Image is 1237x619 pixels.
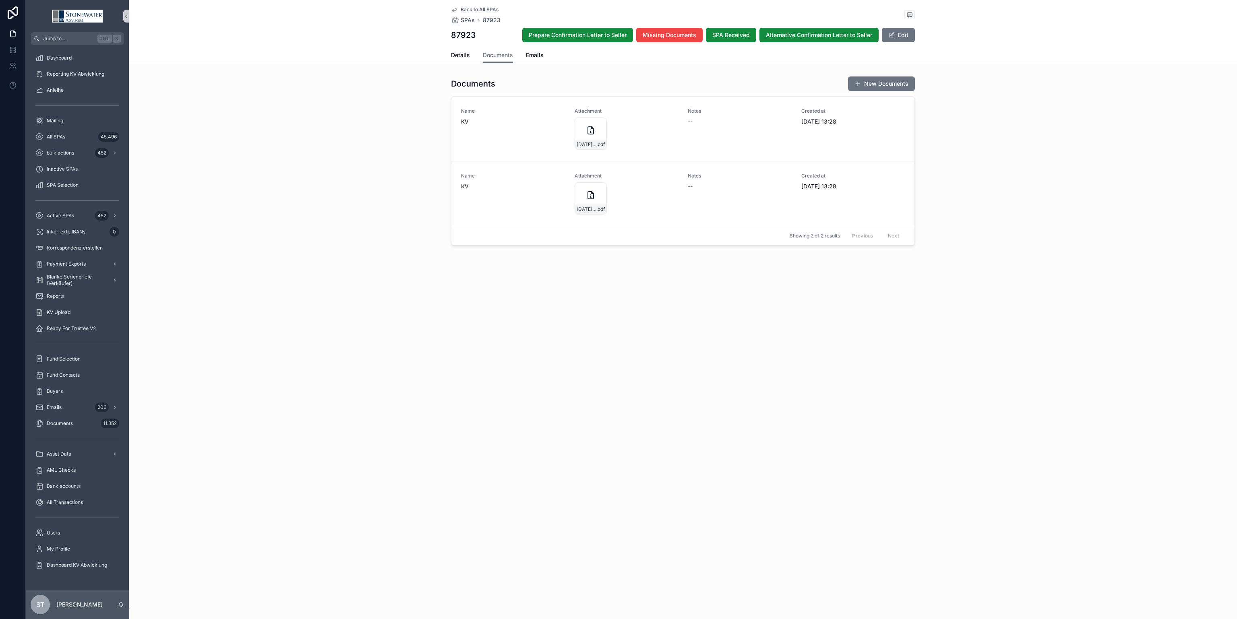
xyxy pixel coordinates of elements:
[47,87,64,93] span: Anleihe
[575,108,678,114] span: Attachment
[31,257,124,271] a: Payment Exports
[47,420,73,427] span: Documents
[31,162,124,176] a: Inactive SPAs
[483,48,513,63] a: Documents
[31,495,124,510] a: All Transactions
[110,227,119,237] div: 0
[95,402,109,412] div: 206
[47,309,70,316] span: KV Upload
[31,51,124,65] a: Dashboard
[26,45,129,583] div: scrollable content
[451,6,499,13] a: Back to All SPAs
[706,28,756,42] button: SPA Received
[451,78,495,89] h1: Documents
[636,28,703,42] button: Missing Documents
[31,178,124,192] a: SPA Selection
[461,182,565,190] span: KV
[801,182,905,190] span: [DATE] 13:28
[47,483,81,489] span: Bank accounts
[461,173,565,179] span: Name
[483,16,501,24] span: 87923
[801,118,905,126] span: [DATE] 13:28
[790,233,840,239] span: Showing 2 of 2 results
[52,10,103,23] img: App logo
[47,499,83,506] span: All Transactions
[31,400,124,415] a: Emails206
[47,356,81,362] span: Fund Selection
[712,31,750,39] span: SPA Received
[483,51,513,59] span: Documents
[114,35,120,42] span: K
[47,467,76,473] span: AML Checks
[47,261,86,267] span: Payment Exports
[31,384,124,398] a: Buyers
[766,31,872,39] span: Alternative Confirmation Letter to Seller
[31,416,124,431] a: Documents11.352
[31,526,124,540] a: Users
[31,479,124,493] a: Bank accounts
[97,35,112,43] span: Ctrl
[461,108,565,114] span: Name
[801,108,905,114] span: Created at
[31,208,124,223] a: Active SPAs452
[801,173,905,179] span: Created at
[522,28,633,42] button: Prepare Confirmation Letter to Seller
[526,48,544,64] a: Emails
[47,166,78,172] span: Inactive SPAs
[526,51,544,59] span: Emails
[47,293,64,299] span: Reports
[47,388,63,394] span: Buyers
[47,274,105,287] span: Blanko Serienbriefe (Verkäufer)
[31,321,124,336] a: Ready For Trustee V2
[47,182,79,188] span: SPA Selection
[759,28,879,42] button: Alternative Confirmation Letter to Seller
[31,225,124,239] a: Inkorrekte IBANs0
[575,173,678,179] span: Attachment
[31,289,124,303] a: Reports
[451,161,914,226] a: NameKVAttachment[DATE]-DWS-MTZ-KV_250%_Alexander-und-[PERSON_NAME]-Born-an-HarVest1.pdfNotes--Cre...
[461,6,499,13] span: Back to All SPAs
[31,67,124,81] a: Reporting KV Abwicklung
[31,113,124,128] a: Mailing
[451,29,476,41] h1: 87923
[47,372,80,378] span: Fund Contacts
[47,451,71,457] span: Asset Data
[529,31,627,39] span: Prepare Confirmation Letter to Seller
[451,51,470,59] span: Details
[31,146,124,160] a: bulk actions452
[47,55,72,61] span: Dashboard
[31,273,124,287] a: Blanko Serienbriefe (Verkäufer)
[31,542,124,556] a: My Profile
[461,16,475,24] span: SPAs
[848,76,915,91] button: New Documents
[47,71,104,77] span: Reporting KV Abwicklung
[56,600,103,609] p: [PERSON_NAME]
[43,35,94,42] span: Jump to...
[882,28,915,42] button: Edit
[47,530,60,536] span: Users
[47,229,85,235] span: Inkorrekte IBANs
[461,118,565,126] span: KV
[31,83,124,97] a: Anleihe
[451,48,470,64] a: Details
[688,182,693,190] span: --
[31,305,124,320] a: KV Upload
[47,404,62,411] span: Emails
[31,241,124,255] a: Korrespondenz erstellen
[47,150,74,156] span: bulk actions
[101,419,119,428] div: 11.352
[688,108,792,114] span: Notes
[47,245,103,251] span: Korrespondenz erstellen
[47,562,107,568] span: Dashboard KV Abwicklung
[95,148,109,158] div: 452
[688,118,693,126] span: --
[596,206,605,213] span: .pdf
[47,546,70,552] span: My Profile
[31,463,124,477] a: AML Checks
[31,447,124,461] a: Asset Data
[31,558,124,572] a: Dashboard KV Abwicklung
[36,600,44,609] span: ST
[98,132,119,142] div: 45.496
[47,118,63,124] span: Mailing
